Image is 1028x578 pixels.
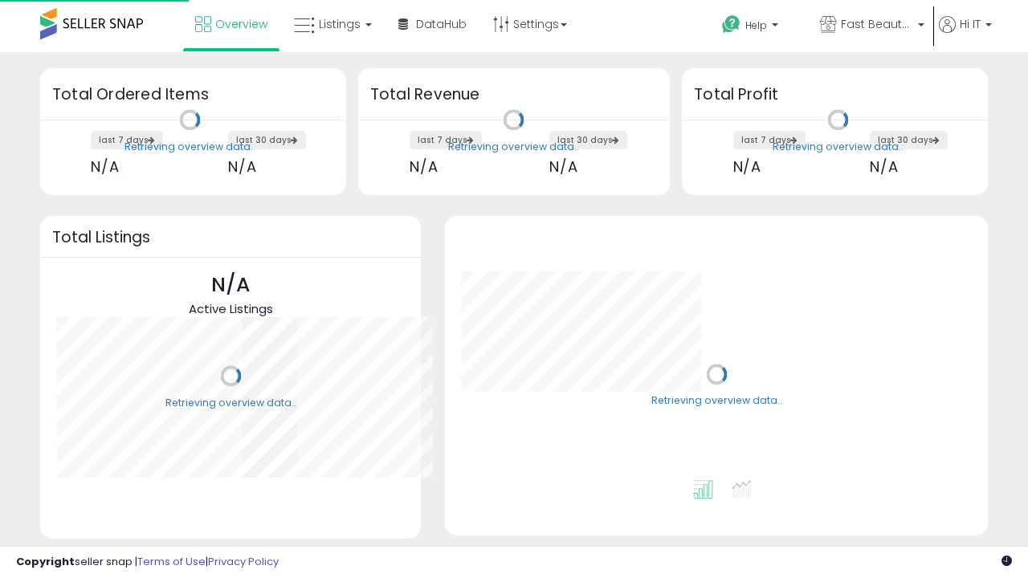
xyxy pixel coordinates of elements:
[651,394,782,409] div: Retrieving overview data..
[16,554,75,569] strong: Copyright
[16,555,279,570] div: seller snap | |
[773,140,904,154] div: Retrieving overview data..
[208,554,279,569] a: Privacy Policy
[721,14,741,35] i: Get Help
[960,16,981,32] span: Hi IT
[165,396,296,410] div: Retrieving overview data..
[448,140,579,154] div: Retrieving overview data..
[709,2,806,52] a: Help
[416,16,467,32] span: DataHub
[124,140,255,154] div: Retrieving overview data..
[841,16,913,32] span: Fast Beauty ([GEOGRAPHIC_DATA])
[745,18,767,32] span: Help
[319,16,361,32] span: Listings
[137,554,206,569] a: Terms of Use
[939,16,992,52] a: Hi IT
[215,16,267,32] span: Overview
